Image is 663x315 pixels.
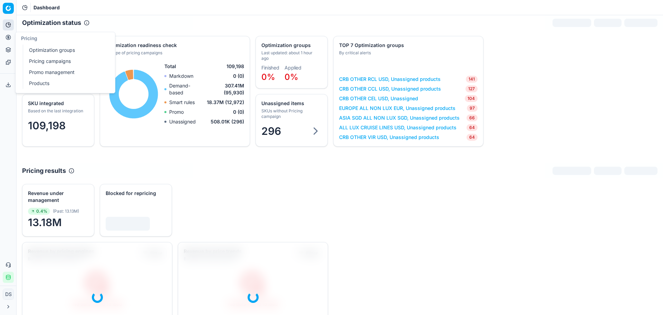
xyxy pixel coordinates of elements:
span: ( Past : 13.13M ) [53,209,79,214]
a: Promo management [26,67,107,77]
span: Dashboard [33,4,60,11]
a: CRB OTHER RCL USD, Unassigned products [339,76,441,83]
a: CRB OTHER VIR USD, Unassigned products [339,134,439,141]
p: Smart rules [169,99,195,106]
span: 64 [467,134,478,141]
span: 127 [465,85,478,92]
span: Pricing [21,35,37,41]
span: 0 (0) [233,109,244,115]
span: 66 [467,114,478,121]
span: 296 [261,125,281,137]
p: Unassigned [169,118,196,125]
a: Products [26,78,107,88]
dt: Finished [261,65,279,70]
h2: Optimization status [22,18,81,28]
div: Optimization groups [261,42,320,49]
a: Optimization groups [26,45,107,55]
a: CRB OTHER CEL USD, Unassigned [339,95,418,102]
div: By type of pricing campaigns [106,50,243,56]
p: Promo [169,109,184,115]
span: 307.41M (95,930) [204,82,244,96]
div: Based on the last integration [28,108,87,114]
span: 0% [261,72,275,82]
p: Demand-based [169,82,204,96]
span: 109,198 [28,119,66,132]
div: SKUs without Pricing campaign [261,108,320,119]
div: Unassigned items [261,100,320,107]
div: Revenue under management [28,190,87,204]
span: 0 (0) [233,73,244,80]
span: 104 [465,95,478,102]
nav: breadcrumb [33,4,60,11]
a: ASIA SGD ALL NON LUX SGD, Unassigned products [339,114,460,121]
div: By critical alerts [339,50,476,56]
span: 109,198 [227,63,244,70]
span: 0.4% [28,208,50,215]
a: Pricing campaigns [26,56,107,66]
span: 141 [466,76,478,83]
div: TOP 7 Optimization groups [339,42,476,49]
a: ALL LUX CRUISE LINES USD, Unassigned products [339,124,457,131]
div: Optimization readiness check [106,42,243,49]
span: 0% [285,72,298,82]
div: SKU integrated [28,100,87,107]
a: EUROPE ALL NON LUX EUR, Unassigned products [339,105,455,112]
div: Blocked for repricing [106,190,165,197]
span: DS [3,289,13,299]
span: Total [164,63,176,70]
p: Markdown [169,73,193,80]
span: 18.37M (12,972) [207,99,244,106]
span: 508.01K (296) [211,118,244,125]
span: 97 [467,105,478,112]
span: 64 [467,124,478,131]
div: Last updated: about 1 hour ago [261,50,320,61]
dt: Applied [285,65,301,70]
span: 13.18M [28,216,88,229]
button: DS [3,289,14,300]
a: CRB OTHER CCL USD, Unassigned products [339,85,441,92]
h2: Pricing results [22,166,66,176]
